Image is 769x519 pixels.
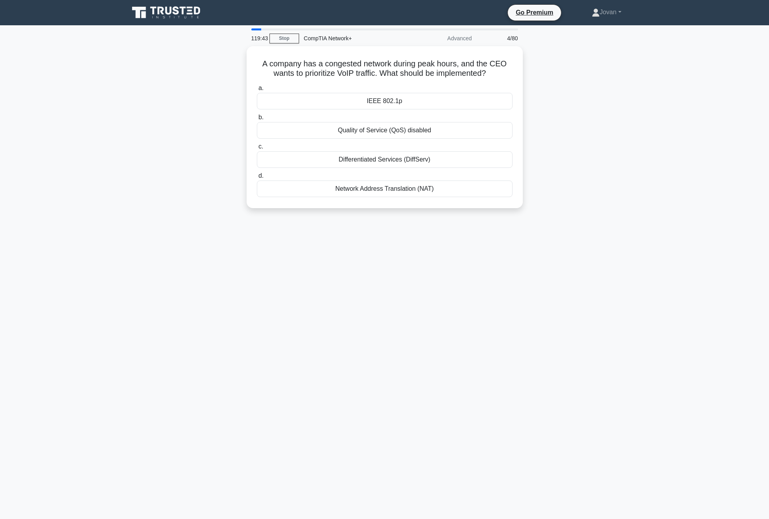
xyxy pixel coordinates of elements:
[258,114,264,120] span: b.
[511,8,558,17] a: Go Premium
[258,143,263,150] span: c.
[257,122,513,139] div: Quality of Service (QoS) disabled
[573,4,640,20] a: Jovan
[269,34,299,43] a: Stop
[256,59,513,79] h5: A company has a congested network during peak hours, and the CEO wants to prioritize VoIP traffic...
[258,85,264,91] span: a.
[299,30,408,46] div: CompTIA Network+
[408,30,477,46] div: Advanced
[258,172,264,179] span: d.
[477,30,523,46] div: 4/80
[247,30,269,46] div: 119:43
[257,151,513,168] div: Differentiated Services (DiffServ)
[257,181,513,197] div: Network Address Translation (NAT)
[257,93,513,109] div: IEEE 802.1p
